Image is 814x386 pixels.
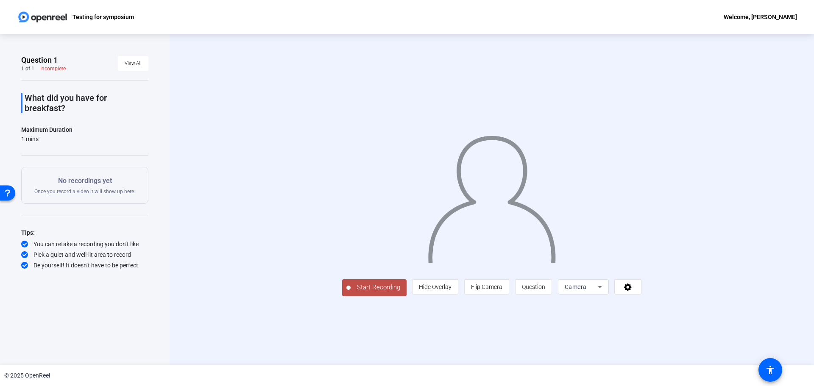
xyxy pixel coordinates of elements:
[351,283,407,292] span: Start Recording
[515,279,552,294] button: Question
[34,176,135,186] p: No recordings yet
[765,365,775,375] mat-icon: accessibility
[21,65,34,72] div: 1 of 1
[565,283,587,290] span: Camera
[419,283,452,290] span: Hide Overlay
[522,283,545,290] span: Question
[4,371,50,380] div: © 2025 OpenReel
[125,57,142,70] span: View All
[21,228,148,238] div: Tips:
[342,279,407,296] button: Start Recording
[34,176,135,195] div: Once you record a video it will show up here.
[72,12,134,22] p: Testing for symposium
[464,279,509,294] button: Flip Camera
[21,250,148,259] div: Pick a quiet and well-lit area to record
[17,8,68,25] img: OpenReel logo
[724,12,797,22] div: Welcome, [PERSON_NAME]
[21,261,148,269] div: Be yourself! It doesn’t have to be perfect
[25,93,148,113] p: What did you have for breakfast?
[427,128,557,263] img: overlay
[21,125,72,135] div: Maximum Duration
[21,135,72,143] div: 1 mins
[40,65,66,72] div: Incomplete
[118,56,148,71] button: View All
[21,55,58,65] span: Question 1
[471,283,502,290] span: Flip Camera
[21,240,148,248] div: You can retake a recording you don’t like
[412,279,458,294] button: Hide Overlay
